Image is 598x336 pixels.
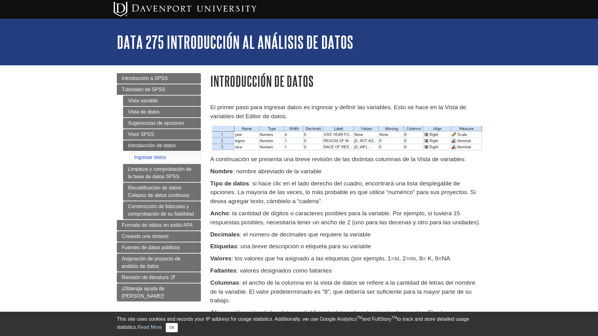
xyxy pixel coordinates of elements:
span: Introducción a SPSS [122,76,168,81]
a: Vista de datos [123,107,201,117]
span: Revisión de literatura [122,275,168,280]
strong: Tipo de datos [210,180,249,187]
button: Close [166,323,178,332]
sup: TM [392,315,397,320]
a: Fuentes de datos públicos [117,242,201,253]
strong: Alinear [210,309,230,316]
a: Formato de tablas en estilo APA [117,220,201,231]
a: Visor SPSS [123,129,201,140]
a: Asignación de proyecto de análisis de datos [117,254,201,272]
span: Fuentes de datos públicos [122,245,180,250]
strong: Columnas [210,279,239,286]
a: Construcción de básculas y comprobación de su fiabilidad [123,201,201,219]
span: Asignación de proyecto de análisis de datos [122,256,181,269]
a: Vista variable [123,96,201,106]
span: ¡Obtenga ayuda de [PERSON_NAME]! [122,286,164,299]
p: : si hace clic en el lado derecho del cuadro, encontrará una lista desplegable de opciones. La ma... [210,179,481,206]
img: Davenport University [114,2,257,16]
a: Recodificación de datos: Colapso de datos continuos [123,183,201,201]
h1: Introducción de datos [210,73,481,89]
a: Tutoriales de SPSS [117,84,201,95]
a: Introducción a SPSS [117,73,201,84]
p: : el ancho de la columna en la vista de datos se refiere a la cantidad de letras del nombre de la... [210,278,481,305]
a: Creando una sintaxis [117,231,201,242]
p: : valores designados como faltantes [210,266,481,275]
span: Tutoriales de SPSS [122,87,165,92]
a: Ingresar datos [134,155,166,160]
a: Revisión de literatura [117,272,201,283]
p: : una breve descripción o etiqueta para su variable [210,242,481,251]
p: : el número de decimales que requiere la variable [210,230,481,239]
strong: Etiquetas [210,243,237,250]
strong: Nombre [210,168,233,175]
p: : nombre abreviado de la variable [210,167,481,176]
p: : la cantidad de dígitos o caracteres posibles para la variable. Por ejemplo, si tuviera 15 respu... [210,209,481,227]
div: This site uses cookies and records your IP address for usage statistics. Additionally, we use Goo... [117,315,481,332]
a: Read More [137,324,162,330]
span: Formato de tablas en estilo APA [122,222,192,228]
a: DATA 275 Introducción al análisis de datos [117,32,353,52]
a: ¡Obtenga ayuda de [PERSON_NAME]! [117,283,201,301]
strong: Valores [210,255,231,262]
p: A continuación se presenta una breve revisión de las distintas columnas de la Vista de variables: [210,155,481,164]
strong: Ancho [210,210,229,217]
p: : alineación de los datos en la Vista de datos: derecha, izquierda o centro. El valor predetermin... [210,308,481,326]
sup: TM [357,315,362,320]
a: Sugerencias de opciones [123,118,201,128]
a: Introducción de datos [123,140,201,151]
p: : los valores que ha asignado a las etiquetas (por ejemplo, 1=sí, 2=no, 8= K, 9=NA [210,254,481,263]
span: Creando una sintaxis [122,234,168,239]
a: Limpieza y comprobación de la base de datos SPSS [123,164,201,182]
p: El primer paso para ingresar datos es ingresar y definir las variables. Esto se hace en la Vista ... [210,103,481,121]
i: This link opens in a new window [170,276,175,280]
strong: Decimales [210,231,240,238]
strong: Faltantes [210,267,236,274]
